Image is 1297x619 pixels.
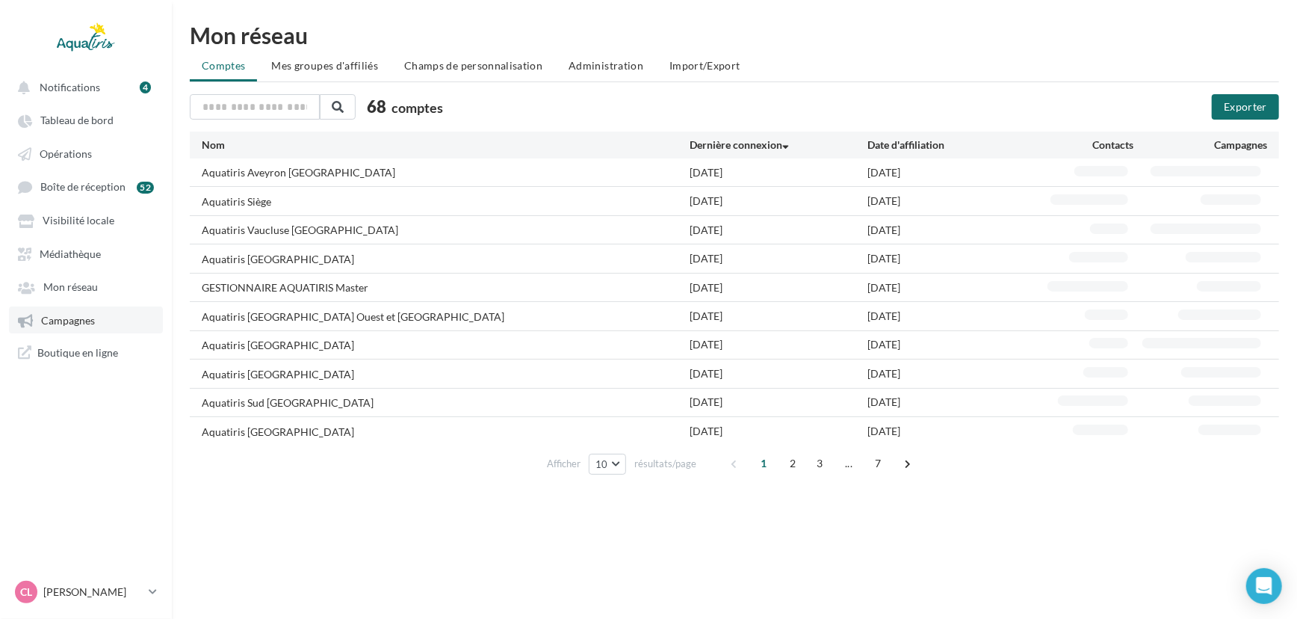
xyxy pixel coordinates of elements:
[43,281,98,294] span: Mon réseau
[20,585,32,600] span: CL
[866,452,890,475] span: 7
[867,138,1045,153] div: Date d'affiliation
[1246,568,1282,604] div: Open Intercom Messenger
[669,59,740,72] span: Import/Export
[43,585,143,600] p: [PERSON_NAME]
[634,457,696,471] span: résultats/page
[391,99,443,116] span: comptes
[837,452,861,475] span: ...
[867,395,1045,410] div: [DATE]
[40,114,114,127] span: Tableau de bord
[202,309,504,324] div: Aquatiris [GEOGRAPHIC_DATA] Ouest et [GEOGRAPHIC_DATA]
[12,578,160,606] a: CL [PERSON_NAME]
[40,81,100,93] span: Notifications
[808,452,832,475] span: 3
[202,223,398,238] div: Aquatiris Vaucluse [GEOGRAPHIC_DATA]
[41,314,95,327] span: Campagnes
[867,366,1045,381] div: [DATE]
[9,240,163,267] a: Médiathèque
[202,280,368,295] div: GESTIONNAIRE AQUATIRIS Master
[690,309,868,324] div: [DATE]
[867,309,1045,324] div: [DATE]
[690,251,868,266] div: [DATE]
[690,366,868,381] div: [DATE]
[1045,138,1134,153] div: Contacts
[690,280,868,295] div: [DATE]
[9,106,163,133] a: Tableau de bord
[752,452,776,475] span: 1
[404,59,542,72] span: Champs de personnalisation
[40,147,92,160] span: Opérations
[9,140,163,167] a: Opérations
[202,395,374,410] div: Aquatiris Sud [GEOGRAPHIC_DATA]
[202,252,354,267] div: Aquatiris [GEOGRAPHIC_DATA]
[40,181,126,194] span: Boîte de réception
[43,215,114,227] span: Visibilité locale
[9,173,163,200] a: Boîte de réception 52
[140,81,151,93] div: 4
[867,424,1045,439] div: [DATE]
[40,247,101,260] span: Médiathèque
[690,165,868,180] div: [DATE]
[690,395,868,410] div: [DATE]
[690,194,868,209] div: [DATE]
[37,345,118,360] span: Boutique en ligne
[547,457,581,471] span: Afficher
[690,138,868,153] div: Dernière connexion
[202,138,690,153] div: Nom
[1212,94,1279,120] button: Exporter
[137,182,154,194] div: 52
[1134,138,1267,153] div: Campagnes
[781,452,805,475] span: 2
[202,338,354,353] div: Aquatiris [GEOGRAPHIC_DATA]
[9,273,163,300] a: Mon réseau
[9,339,163,366] a: Boutique en ligne
[202,194,271,209] div: Aquatiris Siège
[202,425,354,440] div: Aquatiris [GEOGRAPHIC_DATA]
[867,194,1045,209] div: [DATE]
[867,337,1045,352] div: [DATE]
[569,59,643,72] span: Administration
[190,24,1279,46] div: Mon réseau
[867,165,1045,180] div: [DATE]
[589,454,627,475] button: 10
[690,223,868,238] div: [DATE]
[690,337,868,352] div: [DATE]
[202,165,395,180] div: Aquatiris Aveyron [GEOGRAPHIC_DATA]
[690,424,868,439] div: [DATE]
[271,59,378,72] span: Mes groupes d'affiliés
[595,458,608,470] span: 10
[9,206,163,233] a: Visibilité locale
[202,367,354,382] div: Aquatiris [GEOGRAPHIC_DATA]
[9,307,163,333] a: Campagnes
[867,223,1045,238] div: [DATE]
[867,280,1045,295] div: [DATE]
[867,251,1045,266] div: [DATE]
[9,73,157,100] button: Notifications 4
[367,95,386,118] span: 68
